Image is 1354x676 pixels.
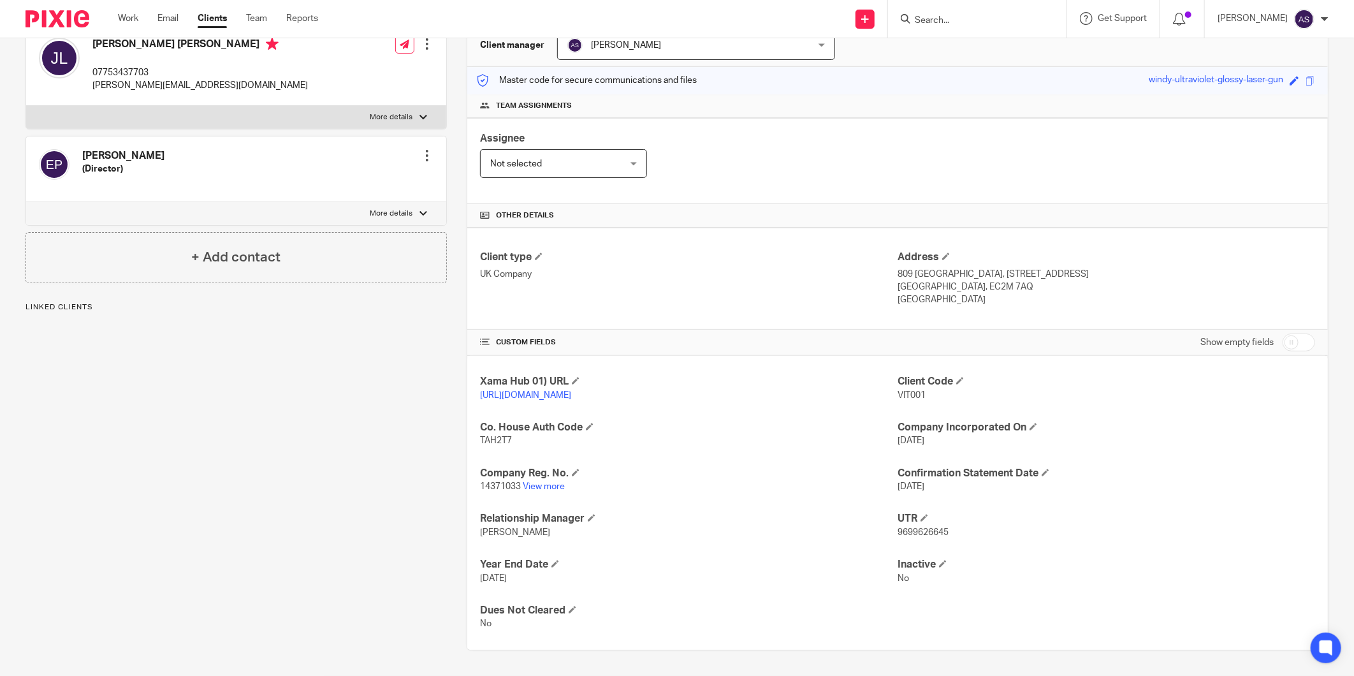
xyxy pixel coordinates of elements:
h4: Dues Not Cleared [480,604,898,617]
h4: [PERSON_NAME] [PERSON_NAME] [92,38,308,54]
h4: Client type [480,251,898,264]
span: 14371033 [480,482,521,491]
p: [PERSON_NAME] [1218,12,1288,25]
span: Get Support [1098,14,1147,23]
h4: UTR [898,512,1315,525]
label: Show empty fields [1200,336,1274,349]
h4: Xama Hub 01) URL [480,375,898,388]
p: UK Company [480,268,898,281]
span: Not selected [490,159,542,168]
a: Work [118,12,138,25]
h4: Year End Date [480,558,898,571]
p: More details [370,112,413,122]
p: [PERSON_NAME][EMAIL_ADDRESS][DOMAIN_NAME] [92,79,308,92]
h4: [PERSON_NAME] [82,149,164,163]
span: TAH2T7 [480,436,512,445]
p: 809 [GEOGRAPHIC_DATA], [STREET_ADDRESS] [898,268,1315,281]
p: Linked clients [25,302,447,312]
p: Master code for secure communications and files [477,74,697,87]
span: No [898,574,909,583]
img: Pixie [25,10,89,27]
h4: Company Reg. No. [480,467,898,480]
p: More details [370,209,413,219]
span: 9699626645 [898,528,949,537]
span: Other details [496,210,554,221]
span: Assignee [480,133,525,143]
h3: Client manager [480,39,544,52]
p: [GEOGRAPHIC_DATA], EC2M 7AQ [898,281,1315,293]
a: Reports [286,12,318,25]
div: windy-ultraviolet-glossy-laser-gun [1149,73,1283,88]
span: [DATE] [898,436,924,445]
h4: Inactive [898,558,1315,571]
h4: Address [898,251,1315,264]
a: Email [157,12,178,25]
span: Team assignments [496,101,572,111]
i: Primary [266,38,279,50]
h4: Co. House Auth Code [480,421,898,434]
h4: Company Incorporated On [898,421,1315,434]
h4: Client Code [898,375,1315,388]
span: [PERSON_NAME] [591,41,661,50]
span: VIT001 [898,391,926,400]
input: Search [914,15,1028,27]
img: svg%3E [39,38,80,78]
img: svg%3E [567,38,583,53]
span: [DATE] [480,574,507,583]
a: Clients [198,12,227,25]
h4: Confirmation Statement Date [898,467,1315,480]
h4: CUSTOM FIELDS [480,337,898,348]
span: [DATE] [898,482,924,491]
img: svg%3E [1294,9,1314,29]
h4: + Add contact [191,247,280,267]
h4: Relationship Manager [480,512,898,525]
p: [GEOGRAPHIC_DATA] [898,293,1315,306]
a: View more [523,482,565,491]
img: svg%3E [39,149,69,180]
span: No [480,619,491,628]
span: [PERSON_NAME] [480,528,550,537]
p: 07753437703 [92,66,308,79]
h5: (Director) [82,163,164,175]
a: [URL][DOMAIN_NAME] [480,391,571,400]
a: Team [246,12,267,25]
